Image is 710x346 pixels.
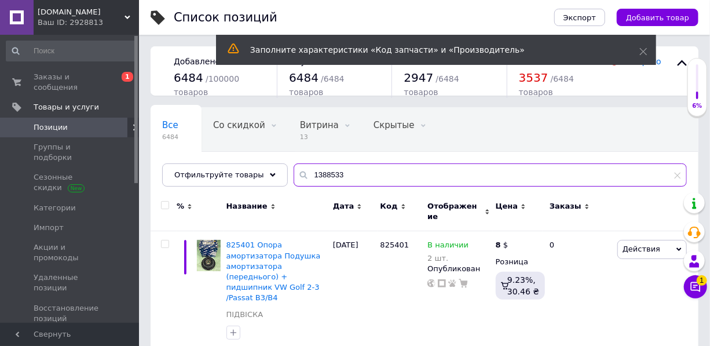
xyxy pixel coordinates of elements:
[213,120,265,130] span: Со скидкой
[34,303,107,324] span: Восстановление позиций
[507,275,539,296] span: 9.23%, 30.46 ₴
[374,120,415,130] span: Скрытые
[427,264,489,274] div: Опубликован
[38,7,125,17] span: agrodekk.com.ua
[122,72,133,82] span: 1
[34,203,76,213] span: Категории
[300,120,339,130] span: Витрина
[684,275,707,298] button: Чат с покупателем1
[34,223,64,233] span: Импорт
[427,254,469,263] div: 2 шт.
[427,201,481,222] span: Отображение
[162,120,178,130] span: Все
[226,241,321,302] a: 825401 Опора амортизатора Подушка амортизатора (переднього) + пидшипник VW Golf 2-3 /Passat B3/B4
[300,133,339,141] span: 13
[250,44,610,56] div: Заполните характеристики «Код запчасти» и «Производитель»
[174,12,277,24] div: Список позиций
[197,240,221,271] img: 825401 Опора амортизатора Подушка амортизатора (переднього) + пидшипник VW Golf 2-3 /Passat B3/B4
[174,57,220,66] span: Добавлено
[496,241,501,249] b: 8
[294,163,687,187] input: Поиск по названию позиции, артикулу и поисковым запросам
[519,71,548,85] span: 3537
[289,74,344,97] span: / 6484 товаров
[174,74,239,97] span: / 100000 товаров
[427,241,469,253] span: В наличии
[34,72,107,93] span: Заказы и сообщения
[697,275,707,286] span: 1
[626,13,689,22] span: Добавить товар
[380,241,409,249] span: 825401
[623,245,660,253] span: Действия
[6,41,136,61] input: Поиск
[34,172,107,193] span: Сезонные скидки
[550,201,581,212] span: Заказы
[38,17,139,28] div: Ваш ID: 2928813
[688,102,707,110] div: 6%
[226,201,268,212] span: Название
[162,133,178,141] span: 6484
[496,257,540,267] div: Розница
[617,9,698,26] button: Добавить товар
[226,309,263,320] a: ПІДВІСКА
[496,240,508,250] div: $
[34,102,99,112] span: Товары и услуги
[404,71,433,85] span: 2947
[162,164,241,174] span: Опубликованные
[554,9,605,26] button: Экспорт
[34,242,107,263] span: Акции и промокоды
[289,71,319,85] span: 6484
[174,170,264,179] span: Отфильтруйте товары
[380,201,398,212] span: Код
[177,201,184,212] span: %
[496,201,518,212] span: Цена
[34,122,68,133] span: Позиции
[174,71,203,85] span: 6484
[404,74,459,97] span: / 6484 товаров
[333,201,354,212] span: Дата
[34,142,107,163] span: Группы и подборки
[519,74,574,97] span: / 6484 товаров
[34,272,107,293] span: Удаленные позиции
[563,13,596,22] span: Экспорт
